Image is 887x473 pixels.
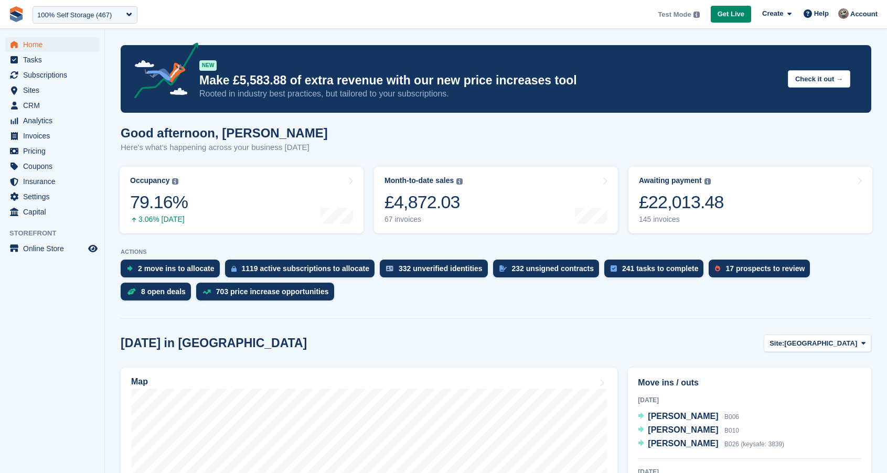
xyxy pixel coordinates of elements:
h2: [DATE] in [GEOGRAPHIC_DATA] [121,336,307,350]
span: [PERSON_NAME] [648,439,718,448]
button: Check it out → [788,70,850,88]
span: Capital [23,205,86,219]
button: Site: [GEOGRAPHIC_DATA] [764,335,871,352]
span: Analytics [23,113,86,128]
span: Get Live [718,9,744,19]
span: Help [814,8,829,19]
h1: Good afternoon, [PERSON_NAME] [121,126,328,140]
a: menu [5,205,99,219]
a: 703 price increase opportunities [196,283,339,306]
a: 241 tasks to complete [604,260,709,283]
div: £22,013.48 [639,191,724,213]
a: [PERSON_NAME] B026 (keysafe: 3839) [638,437,784,451]
a: menu [5,68,99,82]
span: B006 [724,413,739,421]
div: Month-to-date sales [384,176,454,185]
span: CRM [23,98,86,113]
div: 67 invoices [384,215,463,224]
span: Home [23,37,86,52]
a: menu [5,37,99,52]
span: [GEOGRAPHIC_DATA] [784,338,857,349]
img: price-adjustments-announcement-icon-8257ccfd72463d97f412b2fc003d46551f7dbcb40ab6d574587a9cd5c0d94... [125,42,199,102]
a: 332 unverified identities [380,260,493,283]
a: 1119 active subscriptions to allocate [225,260,380,283]
img: Cristina (100%) [838,8,849,19]
p: Here's what's happening across your business [DATE] [121,142,328,154]
a: menu [5,83,99,98]
span: Pricing [23,144,86,158]
div: Occupancy [130,176,169,185]
a: Occupancy 79.16% 3.06% [DATE] [120,167,364,233]
span: Tasks [23,52,86,67]
a: 2 move ins to allocate [121,260,225,283]
a: Preview store [87,242,99,255]
img: task-75834270c22a3079a89374b754ae025e5fb1db73e45f91037f5363f120a921f8.svg [611,265,617,272]
a: menu [5,159,99,174]
div: 703 price increase opportunities [216,287,329,296]
img: verify_identity-adf6edd0f0f0b5bbfe63781bf79b02c33cf7c696d77639b501bdc392416b5a36.svg [386,265,393,272]
a: menu [5,144,99,158]
span: Invoices [23,128,86,143]
img: icon-info-grey-7440780725fd019a000dd9b08b2336e03edf1995a4989e88bcd33f0948082b44.svg [693,12,700,18]
a: 17 prospects to review [709,260,815,283]
span: Test Mode [658,9,691,20]
p: Rooted in industry best practices, but tailored to your subscriptions. [199,88,779,100]
p: ACTIONS [121,249,871,255]
div: 2 move ins to allocate [138,264,215,273]
a: menu [5,98,99,113]
div: 332 unverified identities [399,264,483,273]
img: icon-info-grey-7440780725fd019a000dd9b08b2336e03edf1995a4989e88bcd33f0948082b44.svg [172,178,178,185]
span: Create [762,8,783,19]
img: price_increase_opportunities-93ffe204e8149a01c8c9dc8f82e8f89637d9d84a8eef4429ea346261dce0b2c0.svg [202,289,211,294]
img: active_subscription_to_allocate_icon-d502201f5373d7db506a760aba3b589e785aa758c864c3986d89f69b8ff3... [231,265,237,272]
div: 8 open deals [141,287,186,296]
div: 232 unsigned contracts [512,264,594,273]
a: menu [5,113,99,128]
span: Online Store [23,241,86,256]
div: 79.16% [130,191,188,213]
p: Make £5,583.88 of extra revenue with our new price increases tool [199,73,779,88]
span: [PERSON_NAME] [648,412,718,421]
img: move_ins_to_allocate_icon-fdf77a2bb77ea45bf5b3d319d69a93e2d87916cf1d5bf7949dd705db3b84f3ca.svg [127,265,133,272]
img: contract_signature_icon-13c848040528278c33f63329250d36e43548de30e8caae1d1a13099fd9432cc5.svg [499,265,507,272]
img: stora-icon-8386f47178a22dfd0bd8f6a31ec36ba5ce8667c1dd55bd0f319d3a0aa187defe.svg [8,6,24,22]
div: 1119 active subscriptions to allocate [242,264,370,273]
div: NEW [199,60,217,71]
a: menu [5,52,99,67]
span: Coupons [23,159,86,174]
span: Storefront [9,228,104,239]
img: deal-1b604bf984904fb50ccaf53a9ad4b4a5d6e5aea283cecdc64d6e3604feb123c2.svg [127,288,136,295]
div: 241 tasks to complete [622,264,699,273]
span: Settings [23,189,86,204]
h2: Map [131,377,148,386]
a: menu [5,128,99,143]
span: B026 (keysafe: 3839) [724,440,784,448]
a: 232 unsigned contracts [493,260,604,283]
a: [PERSON_NAME] B010 [638,424,739,437]
img: prospect-51fa495bee0391a8d652442698ab0144808aea92771e9ea1ae160a38d050c398.svg [715,265,720,272]
span: B010 [724,427,739,434]
img: icon-info-grey-7440780725fd019a000dd9b08b2336e03edf1995a4989e88bcd33f0948082b44.svg [704,178,711,185]
a: menu [5,174,99,189]
a: Month-to-date sales £4,872.03 67 invoices [374,167,618,233]
div: Awaiting payment [639,176,702,185]
a: Awaiting payment £22,013.48 145 invoices [628,167,872,233]
div: [DATE] [638,395,861,405]
div: 145 invoices [639,215,724,224]
div: 17 prospects to review [725,264,805,273]
div: 3.06% [DATE] [130,215,188,224]
span: Subscriptions [23,68,86,82]
img: icon-info-grey-7440780725fd019a000dd9b08b2336e03edf1995a4989e88bcd33f0948082b44.svg [456,178,463,185]
span: Insurance [23,174,86,189]
a: 8 open deals [121,283,196,306]
a: Get Live [711,6,751,23]
span: Site: [770,338,784,349]
span: Sites [23,83,86,98]
a: [PERSON_NAME] B006 [638,410,739,424]
a: menu [5,189,99,204]
div: 100% Self Storage (467) [37,10,112,20]
span: Account [850,9,878,19]
a: menu [5,241,99,256]
span: [PERSON_NAME] [648,425,718,434]
div: £4,872.03 [384,191,463,213]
